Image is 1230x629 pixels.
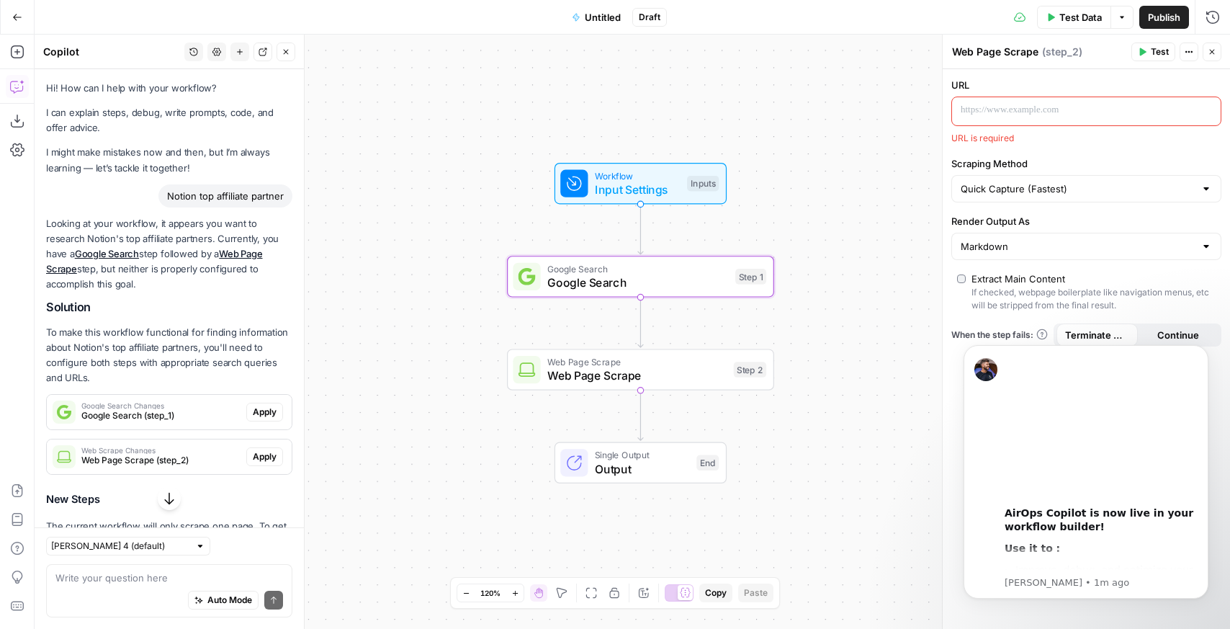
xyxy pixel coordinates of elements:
[595,448,690,462] span: Single Output
[951,78,1221,92] label: URL
[1138,324,1219,347] button: Continue
[1131,43,1175,61] button: Test
[738,584,773,602] button: Paste
[547,367,727,385] span: Web Page Scrape
[507,349,774,390] div: Web Page ScrapeWeb Page ScrapeStep 2
[638,298,643,347] g: Edge from step_1 to step_2
[961,182,1195,196] input: Quick Capture (Fastest)
[46,325,292,386] p: To make this workflow functional for finding information about Notion's top affiliate partners, y...
[547,274,728,291] span: Google Search
[563,6,629,29] button: Untitled
[1059,10,1102,24] span: Test Data
[480,587,500,599] span: 120%
[638,204,643,254] g: Edge from start to step_1
[687,176,719,192] div: Inputs
[957,275,966,283] input: Extract Main ContentIf checked, webpage boilerplate like navigation menus, etc will be stripped f...
[51,539,189,553] input: Claude Sonnet 4 (default)
[253,406,277,419] span: Apply
[46,145,292,175] p: I might make mistakes now and then, but I’m always learning — let’s tackle it together!
[46,216,292,293] p: Looking at your workflow, it appears you want to research Notion's top affiliate partners. Curren...
[507,256,774,297] div: Google SearchGoogle SearchStep 1
[639,11,660,24] span: Draft
[971,286,1216,312] div: If checked, webpage boilerplate like navigation menus, etc will be stripped from the final result.
[246,447,283,466] button: Apply
[507,442,774,483] div: Single OutputOutputEnd
[188,591,259,610] button: Auto Mode
[951,214,1221,228] label: Render Output As
[246,403,283,421] button: Apply
[547,355,727,369] span: Web Page Scrape
[46,300,292,314] h2: Solution
[705,586,727,599] span: Copy
[46,105,292,135] p: I can explain steps, debug, write prompts, code, and offer advice.
[253,450,277,463] span: Apply
[735,269,766,285] div: Step 1
[961,239,1195,254] input: Markdown
[971,272,1065,286] div: Extract Main Content
[585,10,621,24] span: Untitled
[81,402,241,409] span: Google Search Changes
[595,181,680,198] span: Input Settings
[734,362,766,378] div: Step 2
[638,391,643,440] g: Edge from step_2 to end
[81,447,241,454] span: Web Scrape Changes
[951,156,1221,171] label: Scraping Method
[81,454,241,467] span: Web Page Scrape (step_2)
[951,132,1221,145] div: URL is required
[158,184,292,208] div: Notion top affiliate partner
[1037,6,1110,29] button: Test Data
[595,169,680,182] span: Workflow
[952,45,1038,59] textarea: Web Page Scrape
[595,460,690,478] span: Output
[46,248,263,275] a: Web Page Scrape
[696,455,719,471] div: End
[81,409,241,422] span: Google Search (step_1)
[207,594,252,607] span: Auto Mode
[1139,6,1189,29] button: Publish
[1148,10,1180,24] span: Publish
[507,163,774,204] div: WorkflowInput SettingsInputs
[1151,45,1169,58] span: Test
[1042,45,1082,59] span: ( step_2 )
[46,519,292,564] p: The current workflow will only scrape one page. To get comprehensive information about multiple a...
[744,586,768,599] span: Paste
[46,491,292,509] h3: New Steps
[547,262,728,276] span: Google Search
[699,584,732,602] button: Copy
[75,248,139,259] a: Google Search
[46,81,292,96] p: Hi! How can I help with your workflow?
